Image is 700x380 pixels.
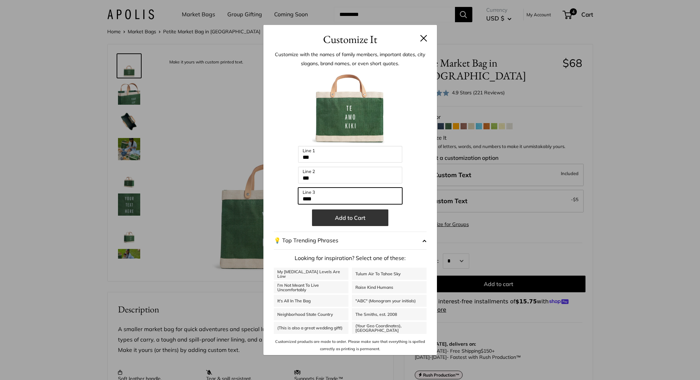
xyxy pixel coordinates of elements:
[274,308,348,320] a: Neighborhood State Country
[352,295,427,307] a: "ABC" (Monogram your initials)
[274,50,427,68] p: Customize with the names of family members, important dates, city slogans, brand names, or even s...
[352,308,427,320] a: The Smiths, est. 2008
[312,70,388,146] img: customizer-prod
[352,281,427,293] a: Raise Kind Humans
[352,322,427,334] a: (Your Geo Coordinates), [GEOGRAPHIC_DATA]
[274,232,427,250] button: 💡 Top Trending Phrases
[274,268,348,280] a: My [MEDICAL_DATA] Levels Are Low
[274,31,427,47] h3: Customize It
[312,209,388,226] button: Add to Cart
[274,253,427,264] p: Looking for inspiration? Select one of these:
[274,338,427,352] p: Customized products are made to order. Please make sure that everything is spelled correctly as p...
[352,268,427,280] a: Tulum Air To Tahoe Sky
[274,295,348,307] a: It's All In The Bag
[274,281,348,293] a: I'm Not Meant To Live Uncomfortably
[6,354,74,374] iframe: Sign Up via Text for Offers
[274,322,348,334] a: (This is also a great wedding gift!)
